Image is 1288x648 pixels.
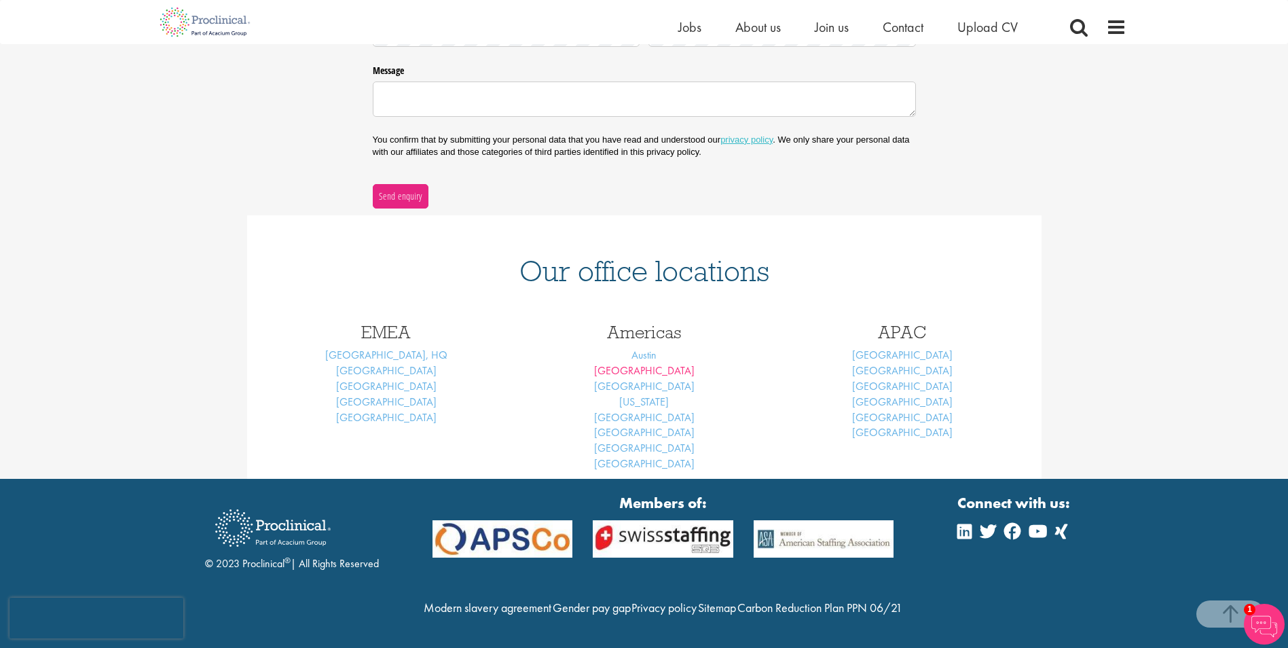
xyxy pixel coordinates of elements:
span: 1 [1244,604,1255,615]
a: [GEOGRAPHIC_DATA] [852,379,953,393]
a: Jobs [678,18,701,36]
strong: Members of: [433,492,894,514]
a: [GEOGRAPHIC_DATA] [336,410,437,425]
a: [GEOGRAPHIC_DATA] [852,348,953,362]
h3: Americas [526,323,763,341]
a: Privacy policy [631,600,697,615]
a: Contact [883,18,923,36]
strong: Connect with us: [957,492,1073,514]
img: APSCo [422,520,583,558]
p: You confirm that by submitting your personal data that you have read and understood our . We only... [373,134,916,158]
a: Gender pay gap [553,600,631,615]
a: [GEOGRAPHIC_DATA] [852,363,953,378]
a: [GEOGRAPHIC_DATA] [336,363,437,378]
label: Message [373,60,916,77]
a: About us [735,18,781,36]
img: Chatbot [1244,604,1285,645]
a: Carbon Reduction Plan PPN 06/21 [737,600,902,615]
a: Sitemap [698,600,736,615]
img: APSCo [743,520,904,558]
img: APSCo [583,520,743,558]
h3: EMEA [268,323,505,341]
a: [GEOGRAPHIC_DATA] [852,410,953,425]
h3: APAC [784,323,1021,341]
a: [GEOGRAPHIC_DATA], HQ [325,348,447,362]
a: Join us [815,18,849,36]
a: [GEOGRAPHIC_DATA] [594,456,695,471]
a: [GEOGRAPHIC_DATA] [594,425,695,439]
iframe: reCAPTCHA [10,598,183,638]
a: privacy policy [720,134,773,145]
a: [GEOGRAPHIC_DATA] [594,363,695,378]
a: Upload CV [957,18,1018,36]
a: [GEOGRAPHIC_DATA] [852,425,953,439]
h1: Our office locations [268,256,1021,286]
a: Austin [631,348,657,362]
span: Send enquiry [378,189,422,204]
a: Modern slavery agreement [424,600,551,615]
sup: ® [284,555,291,566]
div: © 2023 Proclinical | All Rights Reserved [205,499,379,572]
a: [GEOGRAPHIC_DATA] [594,441,695,455]
button: Send enquiry [373,184,428,209]
a: [GEOGRAPHIC_DATA] [336,379,437,393]
a: [GEOGRAPHIC_DATA] [594,379,695,393]
a: [GEOGRAPHIC_DATA] [594,410,695,425]
a: [US_STATE] [619,395,669,409]
img: Proclinical Recruitment [205,500,341,556]
a: [GEOGRAPHIC_DATA] [336,395,437,409]
a: [GEOGRAPHIC_DATA] [852,395,953,409]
